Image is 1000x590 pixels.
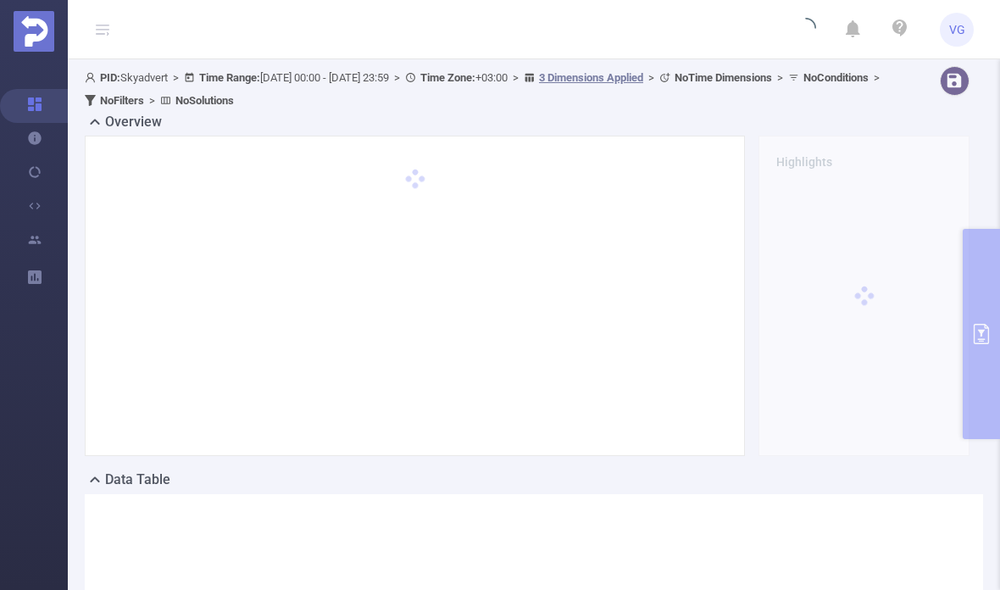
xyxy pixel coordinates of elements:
span: Skyadvert [DATE] 00:00 - [DATE] 23:59 +03:00 [85,71,885,107]
b: No Solutions [175,94,234,107]
b: PID: [100,71,120,84]
h2: Overview [105,112,162,132]
i: icon: loading [796,18,816,42]
span: VG [949,13,965,47]
b: Time Zone: [420,71,475,84]
b: Time Range: [199,71,260,84]
u: 3 Dimensions Applied [539,71,643,84]
span: > [389,71,405,84]
h2: Data Table [105,470,170,490]
span: > [772,71,788,84]
b: No Filters [100,94,144,107]
span: > [168,71,184,84]
b: No Time Dimensions [675,71,772,84]
b: No Conditions [803,71,869,84]
span: > [144,94,160,107]
span: > [643,71,659,84]
img: Protected Media [14,11,54,52]
span: > [508,71,524,84]
i: icon: user [85,72,100,83]
span: > [869,71,885,84]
